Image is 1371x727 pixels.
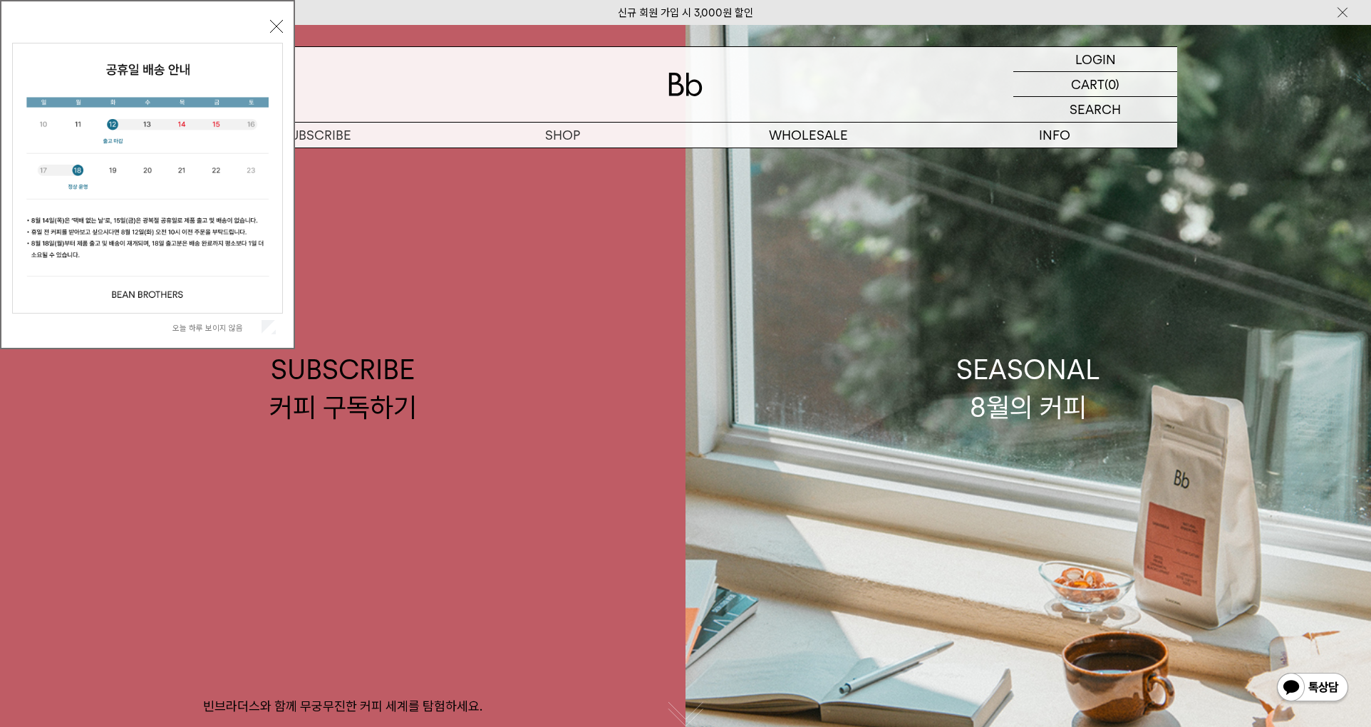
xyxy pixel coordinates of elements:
img: 카카오톡 채널 1:1 채팅 버튼 [1276,671,1350,706]
p: CART [1071,72,1104,96]
p: WHOLESALE [685,123,931,148]
a: LOGIN [1013,47,1177,72]
p: INFO [931,123,1177,148]
img: cb63d4bbb2e6550c365f227fdc69b27f_113810.jpg [13,43,282,313]
div: SEASONAL 8월의 커피 [956,351,1100,426]
a: SHOP [440,123,685,148]
p: SEARCH [1070,97,1121,122]
a: SUBSCRIBE [194,123,440,148]
div: SUBSCRIBE 커피 구독하기 [269,351,417,426]
label: 오늘 하루 보이지 않음 [172,323,259,333]
img: 로고 [668,73,703,96]
a: CART (0) [1013,72,1177,97]
p: (0) [1104,72,1119,96]
button: 닫기 [270,20,283,33]
a: 신규 회원 가입 시 3,000원 할인 [618,6,753,19]
p: LOGIN [1075,47,1116,71]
